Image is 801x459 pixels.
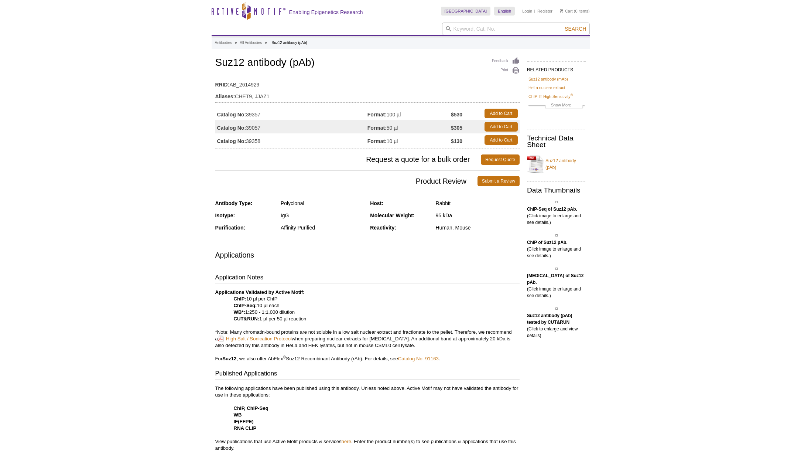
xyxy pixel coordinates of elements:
[477,176,520,186] a: Submit a Review
[555,268,558,270] img: Suz12 antibody (pAb) tested by Western blot.
[215,107,367,120] td: 39357
[528,102,585,110] a: Show More
[370,225,396,231] strong: Reactivity:
[560,7,590,16] li: (0 items)
[367,138,387,144] strong: Format:
[527,207,577,212] b: ChIP-Seq of Suz12 pAb.
[436,212,520,219] div: 95 kDa
[527,61,586,75] h2: RELATED PRODUCTS
[562,25,588,32] button: Search
[222,356,236,361] b: Suz12
[215,212,235,218] strong: Isotype:
[272,41,307,45] li: Suz12 antibody (pAb)
[522,8,532,14] a: Login
[527,135,586,148] h2: Technical Data Sheet
[283,354,286,359] sup: ®
[527,313,572,325] b: Suz12 antibody (pAb) tested by CUT&RUN
[215,57,520,69] h1: Suz12 antibody (pAb)
[481,154,520,165] a: Request Quote
[527,187,586,194] h2: Data Thumbnails
[436,224,520,231] div: Human, Mouse
[528,84,565,91] a: HeLa nuclear extract
[560,9,563,13] img: Your Cart
[528,93,573,100] a: ChIP-IT High Sensitivity®
[367,111,387,118] strong: Format:
[565,26,586,32] span: Search
[215,77,520,89] td: AB_2614929
[527,206,586,226] p: (Click image to enlarge and see details.)
[217,138,246,144] strong: Catalog No:
[370,200,383,206] strong: Host:
[215,40,232,46] a: Antibodies
[215,369,520,380] h3: Published Applications
[215,225,246,231] strong: Purification:
[234,419,254,424] strong: IF(FFPE)
[555,234,558,237] img: Suz12 antibody (pAb) tested by ChIP.
[527,273,584,285] b: [MEDICAL_DATA] of Suz12 pAb.
[234,296,246,302] strong: ChIP:
[527,153,586,175] a: Suz12 antibody (pAb)
[485,109,518,118] a: Add to Cart
[281,224,364,231] div: Affinity Purified
[215,154,481,165] span: Request a quote for a bulk order
[492,57,520,65] a: Feedback
[215,385,520,452] p: The following applications have been published using this antibody. Unless noted above, Active Mo...
[234,425,257,431] strong: RNA CLIP
[215,273,520,283] h3: Application Notes
[494,7,515,16] a: English
[485,122,518,132] a: Add to Cart
[571,93,573,97] sup: ®
[367,125,387,131] strong: Format:
[215,93,235,100] strong: Aliases:
[215,289,520,362] p: 10 µl per ChIP 10 µl each 1:250 - 1:1,000 dilution 1 µl per 50 µl reaction *Note: Many chromatin-...
[451,125,462,131] strong: $305
[215,89,520,101] td: CHET9, JJAZ1
[527,312,586,339] p: (Click to enlarge and view details)
[367,133,451,147] td: 10 µl
[234,303,257,308] strong: ChIP-Seq:
[527,272,586,299] p: (Click image to enlarge and see details.)
[218,335,292,342] a: High Salt / Sonication Protocol
[215,133,367,147] td: 39358
[234,412,242,418] strong: WB
[281,212,364,219] div: IgG
[215,81,230,88] strong: RRID:
[215,176,477,186] span: Product Review
[537,8,552,14] a: Register
[370,212,414,218] strong: Molecular Weight:
[215,120,367,133] td: 39057
[367,107,451,120] td: 100 µl
[342,439,351,444] a: here
[527,240,568,245] b: ChIP of Suz12 pAb.
[485,135,518,145] a: Add to Cart
[265,41,267,45] li: »
[442,23,590,35] input: Keyword, Cat. No.
[527,239,586,259] p: (Click image to enlarge and see details.)
[555,307,558,310] img: Suz12 antibody (pAb) tested by CUT&RUN
[555,201,558,203] img: Suz12 antibody (pAb) tested by ChIP-Seq.
[215,200,253,206] strong: Antibody Type:
[235,41,237,45] li: »
[451,138,462,144] strong: $130
[398,356,439,361] a: Catalog No. 91163
[217,111,246,118] strong: Catalog No:
[436,200,520,207] div: Rabbit
[281,200,364,207] div: Polyclonal
[492,67,520,75] a: Print
[289,9,363,16] h2: Enabling Epigenetics Research
[441,7,491,16] a: [GEOGRAPHIC_DATA]
[528,76,568,82] a: Suz12 antibody (mAb)
[534,7,535,16] li: |
[367,120,451,133] td: 50 µl
[560,8,573,14] a: Cart
[234,405,268,411] strong: ChIP, ChIP-Seq
[215,249,520,261] h3: Applications
[215,289,305,295] b: Applications Validated by Active Motif:
[240,40,262,46] a: All Antibodies
[234,316,260,322] strong: CUT&RUN:
[451,111,462,118] strong: $530
[217,125,246,131] strong: Catalog No:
